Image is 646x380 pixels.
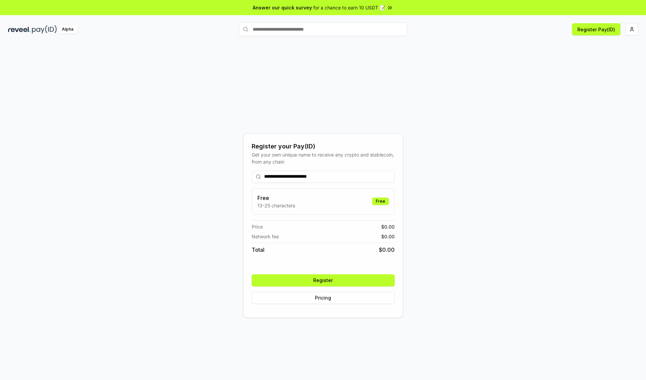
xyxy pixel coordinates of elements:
[257,194,295,202] h3: Free
[252,292,395,304] button: Pricing
[379,246,395,254] span: $ 0.00
[32,25,57,34] img: pay_id
[252,274,395,286] button: Register
[381,233,395,240] span: $ 0.00
[253,4,312,11] span: Answer our quick survey
[252,246,264,254] span: Total
[372,198,389,205] div: Free
[252,151,395,165] div: Get your own unique name to receive any crypto and stablecoin, from any chain
[257,202,295,209] p: 13-25 characters
[252,233,279,240] span: Network fee
[252,142,395,151] div: Register your Pay(ID)
[252,223,263,230] span: Price
[313,4,385,11] span: for a chance to earn 10 USDT 📝
[572,23,620,35] button: Register Pay(ID)
[381,223,395,230] span: $ 0.00
[8,25,31,34] img: reveel_dark
[58,25,77,34] div: Alpha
